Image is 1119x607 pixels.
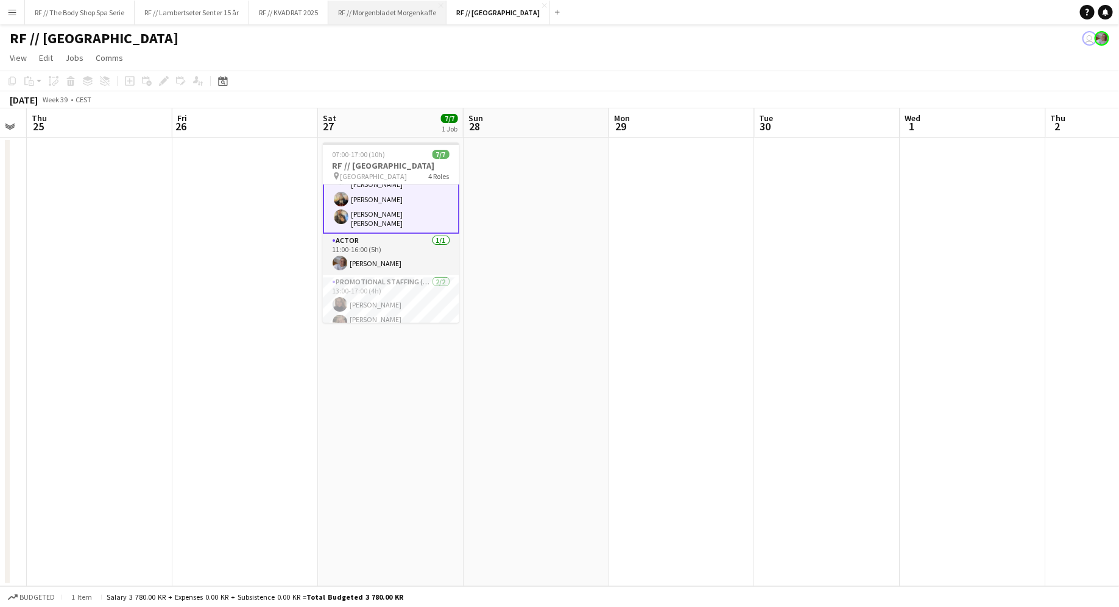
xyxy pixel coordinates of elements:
span: 7/7 [441,114,458,123]
span: 26 [175,119,187,133]
span: 25 [30,119,47,133]
button: RF // Morgenbladet Morgenkaffe [328,1,447,24]
h3: RF // [GEOGRAPHIC_DATA] [323,160,459,171]
span: Mon [614,113,630,124]
span: Comms [96,52,123,63]
app-card-role: Actor1/111:00-16:00 (5h)[PERSON_NAME] [323,234,459,275]
span: 2 [1049,119,1066,133]
div: Salary 3 780.00 KR + Expenses 0.00 KR + Subsistence 0.00 KR = [107,592,403,602]
span: 4 Roles [429,172,450,181]
button: RF // KVADRAT 2025 [249,1,328,24]
app-user-avatar: Marit Holvik [1082,31,1097,46]
a: Jobs [60,50,88,66]
span: View [10,52,27,63]
app-card-role: Events (Event Staff)3/310:00-17:00 (7h)[PERSON_NAME] [PERSON_NAME][PERSON_NAME][PERSON_NAME] [PER... [323,147,459,234]
div: [DATE] [10,94,38,106]
button: RF // [GEOGRAPHIC_DATA] [447,1,550,24]
span: Wed [905,113,921,124]
button: RF // The Body Shop Spa Serie [25,1,135,24]
span: Thu [1051,113,1066,124]
span: 07:00-17:00 (10h) [333,150,386,159]
span: Sat [323,113,336,124]
button: RF // Lambertseter Senter 15 år [135,1,249,24]
span: 1 item [67,592,96,602]
h1: RF // [GEOGRAPHIC_DATA] [10,29,178,47]
a: Comms [91,50,128,66]
span: Edit [39,52,53,63]
button: Budgeted [6,591,57,604]
span: [GEOGRAPHIC_DATA] [341,172,408,181]
span: 29 [612,119,630,133]
span: Total Budgeted 3 780.00 KR [306,592,403,602]
app-card-role: Promotional Staffing (Sampling Staff)2/213:00-17:00 (4h)[PERSON_NAME][PERSON_NAME] [PERSON_NAME] [323,275,459,338]
span: Tue [760,113,774,124]
app-job-card: 07:00-17:00 (10h)7/7RF // [GEOGRAPHIC_DATA] [GEOGRAPHIC_DATA]4 RolesEvents (Event Staff)3/310:00-... [323,142,459,323]
span: Thu [32,113,47,124]
span: Week 39 [40,95,71,104]
span: 1 [903,119,921,133]
span: 27 [321,119,336,133]
span: 7/7 [432,150,450,159]
div: CEST [76,95,91,104]
span: Jobs [65,52,83,63]
span: 28 [467,119,483,133]
span: Fri [177,113,187,124]
a: Edit [34,50,58,66]
span: Budgeted [19,593,55,602]
app-user-avatar: Tina Raugstad [1095,31,1109,46]
span: 30 [758,119,774,133]
a: View [5,50,32,66]
span: Sun [468,113,483,124]
div: 1 Job [442,124,457,133]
